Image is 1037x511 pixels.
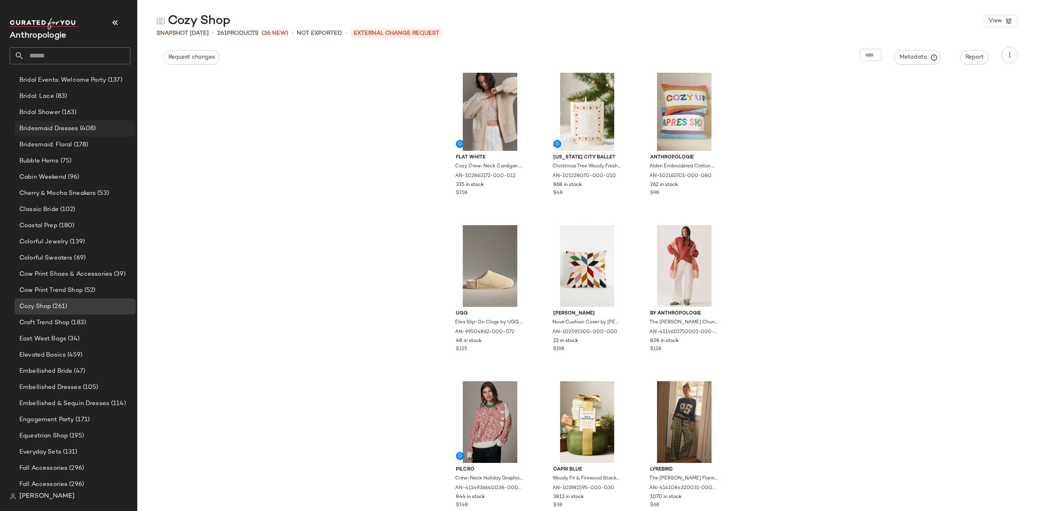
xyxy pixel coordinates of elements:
span: • [212,28,214,38]
span: View [988,18,1002,24]
span: AN-99504862-000-072 [455,329,514,336]
span: (183) [69,318,86,327]
span: Embellished Bride [19,367,72,376]
span: (296) [67,480,84,489]
span: Alden Embroidered Cotton Pillow by Anthropologie in Orange, Size: 14" X 20", Cotton/Wool [649,163,718,170]
button: Request changes [163,50,220,65]
span: AN-4141084320031-000-359 [649,485,718,492]
span: Cow Print Shoes & Accessories [19,270,112,279]
span: Bridesmaid: Floral [19,140,72,150]
span: [PERSON_NAME] [553,310,621,317]
img: 4141084320031_359_b [644,381,725,463]
span: (102) [59,205,76,214]
div: Cozy Shop [157,13,231,29]
span: LyreBird [650,466,718,473]
span: $118 [650,346,661,353]
span: Bridesmaid Dresses [19,124,78,133]
span: • [345,28,347,38]
span: AN-4114610750001-000-062 [649,329,718,336]
span: AN-102165701-000-080 [649,173,712,180]
span: 262 in stock [650,182,678,189]
span: Report [965,54,984,61]
span: Pilcro [456,466,524,473]
span: Cozy Shop [19,302,51,311]
span: (75) [59,156,72,166]
span: (47) [72,367,85,376]
span: Christmas Tree Woody Fresh Balsam & Cedarwood Ceramic Candle by [US_STATE] City Ballet in White, ... [552,163,621,170]
span: Equestrian Shop [19,431,68,441]
span: The [PERSON_NAME] Flannel Boxer Pants by LyreBird in Green, Women's, Size: XS P, Cotton at Anthro... [649,475,718,482]
span: UGG [456,310,524,317]
span: 828 in stock [650,338,679,345]
span: Colorful Jewelry [19,237,68,247]
div: Products [217,29,258,38]
span: Snapshot [DATE] [157,29,209,38]
span: 844 in stock [456,494,485,501]
span: Flat White [456,154,524,161]
span: (137) [106,76,122,85]
span: 868 in stock [553,182,582,189]
span: [PERSON_NAME] [19,492,75,501]
span: Request changes [168,54,215,61]
span: Colorful Sweaters [19,253,72,263]
span: East West Bags [19,334,66,344]
span: Fall Accessories [19,464,67,473]
img: cfy_white_logo.C9jOOHJF.svg [10,18,78,30]
span: 1070 in stock [650,494,682,501]
span: Metadata [899,54,936,61]
span: $68 [650,502,659,509]
span: (408) [78,124,96,133]
span: (39) [112,270,126,279]
span: (178) [72,140,88,150]
span: Coastal Prep [19,221,57,230]
span: Embellished Dresses [19,383,81,392]
span: Not Exported [297,29,342,38]
span: Embellished & Sequin Dresses [19,399,109,408]
span: (131) [61,448,78,457]
span: Craft Trend Shop [19,318,69,327]
span: $125 [456,346,467,353]
span: (163) [60,108,77,117]
img: 102592300_000_b [547,225,628,307]
span: Capri Blue [553,466,621,473]
img: 4114936640038_069_b [449,381,531,463]
span: Elevated Basics [19,351,66,360]
span: Woody Fir & Firewood Stacked Candle Gift Set by Capri Blue in Green, Cotton at Anthropologie [552,475,621,482]
img: 101981595_030_b [547,381,628,463]
span: (195) [68,431,84,441]
span: (105) [81,383,99,392]
span: (180) [57,221,75,230]
span: Fall Accessories [19,480,67,489]
span: (114) [109,399,126,408]
span: Bridal: Lace [19,92,54,101]
span: [US_STATE] City Ballet [553,154,621,161]
span: (52) [83,286,96,295]
span: Nova Cushion Cover by [PERSON_NAME], Size: 20 in sq, Cotton at Anthropologie [552,319,621,326]
span: 3813 in stock [553,494,584,501]
span: (36 New) [262,29,288,38]
span: • [292,28,294,38]
span: (261) [51,302,67,311]
span: Anthropologie [650,154,718,161]
span: 335 in stock [456,182,484,189]
img: svg%3e [10,493,16,500]
span: 22 in stock [553,338,578,345]
span: The [PERSON_NAME] Chunky Crew-Neck Sweater by Anthropologie in Pink, Women's, Size: Large, Polyes... [649,319,718,326]
span: Current Company Name [10,32,66,40]
span: Crew-Neck Holiday Graphic Sweatshirt by Pilcro, Women's, Size: 2XS, Polyester/Acrylic/Polyamide a... [455,475,523,482]
span: Cozy Crew-Neck Cardigan Sweater by Flat White in Ivory, Women's, Polyester at Anthropologie [455,163,523,170]
span: Bridal Events: Welcome Party [19,76,106,85]
span: 48 in stock [456,338,482,345]
span: (53) [96,189,109,198]
span: Cow Print Trend Shop [19,286,83,295]
span: (96) [66,173,80,182]
span: $198 [553,346,564,353]
button: Metadata [894,50,941,65]
span: Cabin Weekend [19,173,66,182]
span: Elea Slip-On Clogs by UGG in Yellow, Women's, Size: 8, Rubber/Suede at Anthropologie [455,319,523,326]
img: 99504862_072_b [449,225,531,307]
span: $158 [456,190,467,197]
span: AN-102592300-000-000 [552,329,617,336]
button: Report [960,50,989,65]
span: (139) [68,237,85,247]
